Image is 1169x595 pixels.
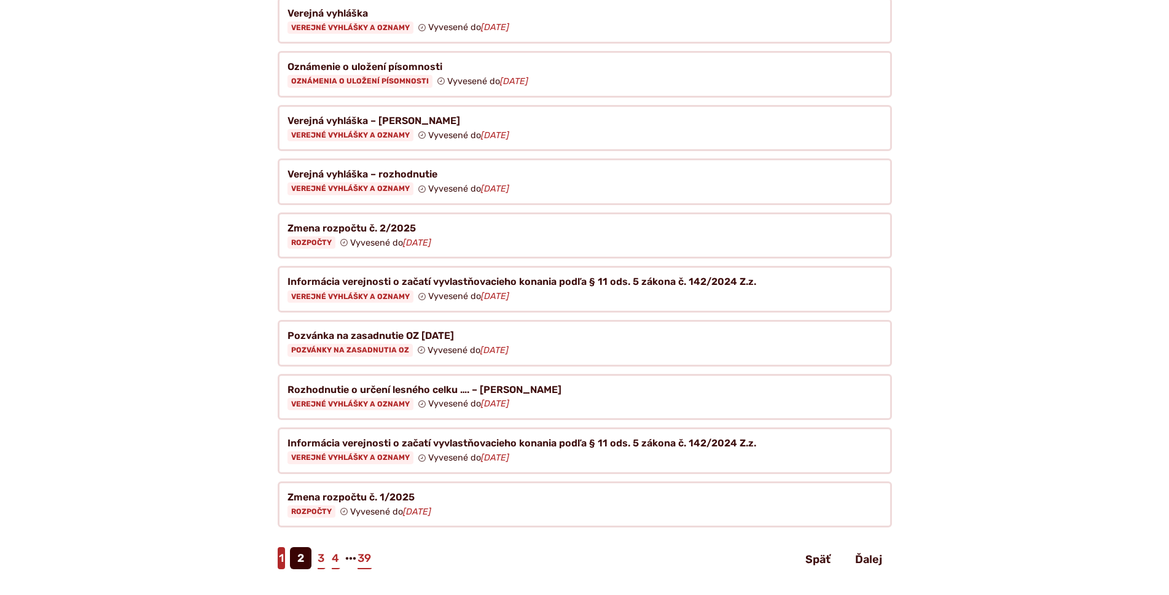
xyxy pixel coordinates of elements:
[278,374,892,421] a: Rozhodnutie o určení lesného celku …. – [PERSON_NAME] Verejné vyhlášky a oznamy Vyvesené do[DATE]
[356,547,372,569] a: 39
[278,51,892,98] a: Oznámenie o uložení písomnosti Oznámenia o uložení písomnosti Vyvesené do[DATE]
[330,547,340,569] a: 4
[805,553,831,566] span: Späť
[278,481,892,528] a: Zmena rozpočtu č. 1/2025 Rozpočty Vyvesené do[DATE]
[278,266,892,313] a: Informácia verejnosti o začatí vyvlastňovacieho konania podľa § 11 ods. 5 zákona č. 142/2024 Z.z....
[855,553,882,566] span: Ďalej
[345,547,356,569] span: ···
[796,548,840,570] a: Späť
[278,547,285,569] a: 1
[316,547,326,569] a: 3
[290,547,311,569] span: 2
[278,158,892,205] a: Verejná vyhláška – rozhodnutie Verejné vyhlášky a oznamy Vyvesené do[DATE]
[278,427,892,474] a: Informácia verejnosti o začatí vyvlastňovacieho konania podľa § 11 ods. 5 zákona č. 142/2024 Z.z....
[278,212,892,259] a: Zmena rozpočtu č. 2/2025 Rozpočty Vyvesené do[DATE]
[278,320,892,367] a: Pozvánka na zasadnutie OZ [DATE] Pozvánky na zasadnutia OZ Vyvesené do[DATE]
[845,548,892,570] a: Ďalej
[278,105,892,152] a: Verejná vyhláška – [PERSON_NAME] Verejné vyhlášky a oznamy Vyvesené do[DATE]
